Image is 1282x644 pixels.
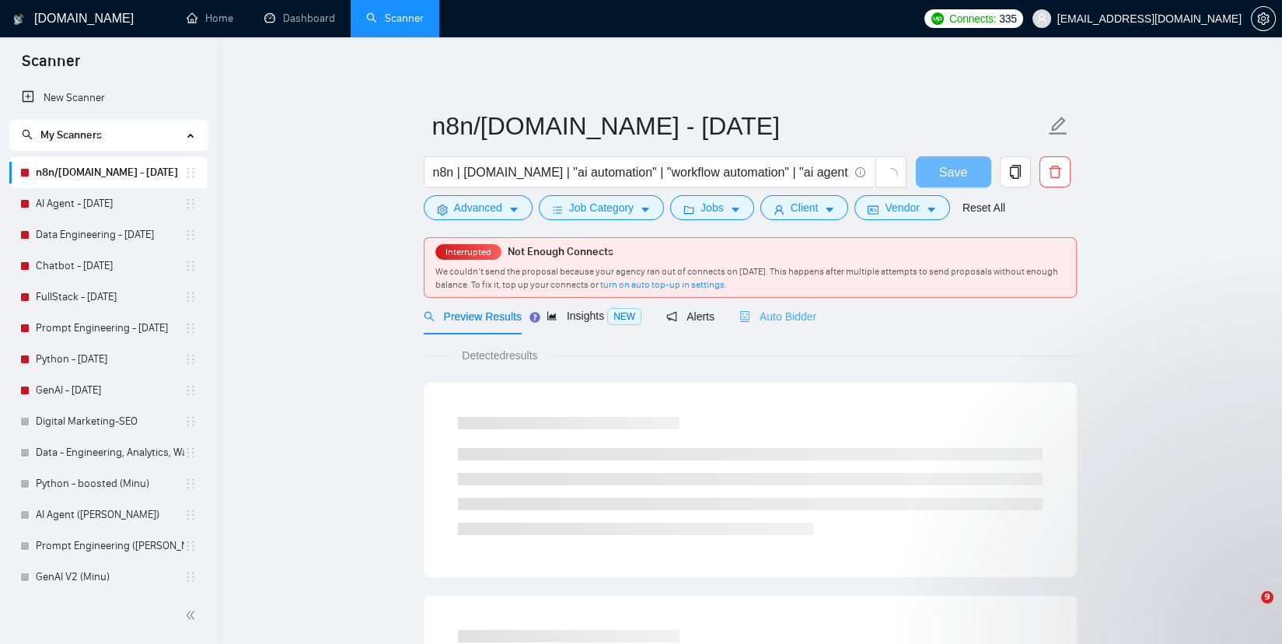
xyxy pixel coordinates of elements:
[508,245,613,258] span: Not Enough Connects
[9,468,208,499] li: Python - boosted (Minu)
[1252,12,1275,25] span: setting
[36,375,184,406] a: GenAI - [DATE]
[36,313,184,344] a: Prompt Engineering - [DATE]
[528,310,542,324] div: Tooltip anchor
[999,10,1016,27] span: 335
[36,157,184,188] a: n8n/[DOMAIN_NAME] - [DATE]
[569,199,634,216] span: Job Category
[9,82,208,114] li: New Scanner
[824,204,835,215] span: caret-down
[36,344,184,375] a: Python - [DATE]
[916,156,991,187] button: Save
[884,168,898,182] span: loading
[1000,156,1031,187] button: copy
[760,195,849,220] button: userClientcaret-down
[184,198,197,210] span: holder
[1251,6,1276,31] button: setting
[433,163,848,182] input: Search Freelance Jobs...
[9,157,208,188] li: n8n/make.com - June 2025
[36,499,184,530] a: AI Agent ([PERSON_NAME])
[36,468,184,499] a: Python - boosted (Minu)
[1036,13,1047,24] span: user
[9,282,208,313] li: FullStack - June 2025
[1039,156,1071,187] button: delete
[9,219,208,250] li: Data Engineering - June 2025
[666,310,714,323] span: Alerts
[441,247,496,257] span: Interrupted
[184,229,197,241] span: holder
[9,375,208,406] li: GenAI - June 2025
[435,266,1058,290] span: We couldn’t send the proposal because your agency ran out of connects on [DATE]. This happens aft...
[187,12,233,25] a: homeHome
[868,204,879,215] span: idcard
[547,310,641,322] span: Insights
[9,188,208,219] li: AI Agent - June 2025
[539,195,664,220] button: barsJob Categorycaret-down
[683,204,694,215] span: folder
[962,199,1005,216] a: Reset All
[184,353,197,366] span: holder
[607,308,641,325] span: NEW
[854,195,949,220] button: idcardVendorcaret-down
[454,199,502,216] span: Advanced
[424,311,435,322] span: search
[552,204,563,215] span: bars
[1229,591,1266,628] iframe: Intercom live chat
[931,12,944,25] img: upwork-logo.png
[184,291,197,303] span: holder
[670,195,754,220] button: folderJobscaret-down
[9,250,208,282] li: Chatbot - June 2025
[36,437,184,468] a: Data - Engineering, Analytics, Warehousing - Final (Minu)
[1251,12,1276,25] a: setting
[36,406,184,437] a: Digital Marketing-SEO
[432,107,1045,145] input: Scanner name...
[36,530,184,562] a: Prompt Engineering ([PERSON_NAME])
[184,166,197,179] span: holder
[666,311,677,322] span: notification
[22,129,33,140] span: search
[547,310,557,321] span: area-chart
[730,204,741,215] span: caret-down
[184,446,197,459] span: holder
[451,347,548,364] span: Detected results
[774,204,784,215] span: user
[184,415,197,428] span: holder
[36,250,184,282] a: Chatbot - [DATE]
[424,195,533,220] button: settingAdvancedcaret-down
[9,313,208,344] li: Prompt Engineering - June 2025
[13,7,24,32] img: logo
[1001,165,1030,179] span: copy
[424,310,522,323] span: Preview Results
[437,204,448,215] span: setting
[885,199,919,216] span: Vendor
[184,509,197,521] span: holder
[9,562,208,593] li: GenAI V2 (Minu)
[185,607,201,623] span: double-left
[1261,591,1273,604] span: 9
[508,204,519,215] span: caret-down
[939,163,967,182] span: Save
[971,493,1282,602] iframe: Intercom notifications message
[184,260,197,272] span: holder
[949,10,996,27] span: Connects:
[184,384,197,397] span: holder
[640,204,651,215] span: caret-down
[9,530,208,562] li: Prompt Engineering (Aswathi)
[22,82,195,114] a: New Scanner
[184,322,197,334] span: holder
[9,406,208,437] li: Digital Marketing-SEO
[9,50,93,82] span: Scanner
[366,12,424,25] a: searchScanner
[600,279,727,290] a: turn on auto top-up in settings.
[36,188,184,219] a: AI Agent - [DATE]
[36,562,184,593] a: GenAI V2 (Minu)
[36,282,184,313] a: FullStack - [DATE]
[926,204,937,215] span: caret-down
[9,344,208,375] li: Python - June 2025
[1040,165,1070,179] span: delete
[739,311,750,322] span: robot
[9,499,208,530] li: AI Agent (Aswathi)
[855,167,865,177] span: info-circle
[1048,116,1068,136] span: edit
[739,310,816,323] span: Auto Bidder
